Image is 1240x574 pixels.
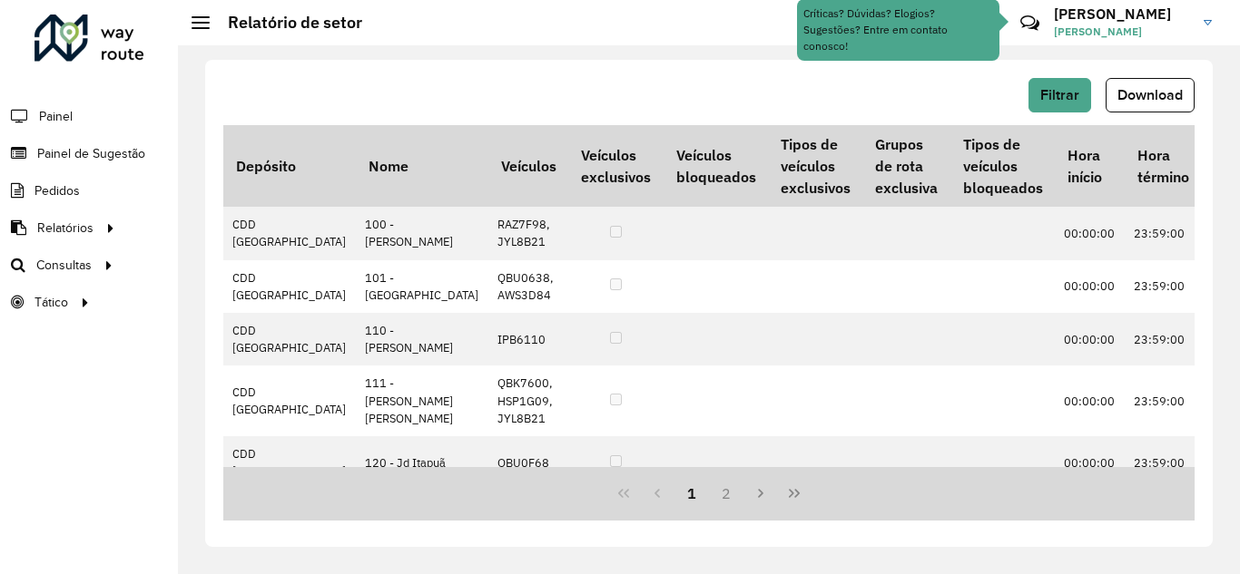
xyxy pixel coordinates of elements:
span: Pedidos [34,181,80,200]
th: Hora término [1125,125,1201,207]
span: Download [1117,87,1183,102]
th: Tipos de veículos exclusivos [768,125,862,207]
td: 00:00:00 [1055,313,1125,365]
th: Nome [356,125,488,207]
th: Veículos bloqueados [664,125,768,207]
th: Depósito [223,125,356,207]
td: 110 - [PERSON_NAME] [356,313,488,365]
th: Grupos de rota exclusiva [863,125,950,207]
th: Tipos de veículos bloqueados [950,125,1055,207]
span: Relatórios [37,219,93,238]
td: 23:59:00 [1125,436,1201,489]
th: Veículos exclusivos [568,125,663,207]
td: 00:00:00 [1055,436,1125,489]
td: CDD [GEOGRAPHIC_DATA] [223,207,356,259]
td: 00:00:00 [1055,207,1125,259]
td: 00:00:00 [1055,365,1125,436]
td: 23:59:00 [1125,260,1201,313]
td: QBU0F68 [488,436,568,489]
button: 1 [674,476,709,511]
td: CDD [GEOGRAPHIC_DATA] [223,365,356,436]
td: QBU0638, AWS3D84 [488,260,568,313]
td: 23:59:00 [1125,313,1201,365]
span: Filtrar [1040,87,1079,102]
span: Consultas [36,256,92,275]
td: 00:00:00 [1055,260,1125,313]
h2: Relatório de setor [210,13,362,33]
button: Last Page [777,476,812,511]
th: Hora início [1055,125,1125,207]
td: IPB6110 [488,313,568,365]
td: 23:59:00 [1125,207,1201,259]
td: 101 - [GEOGRAPHIC_DATA] [356,260,488,313]
span: [PERSON_NAME] [1054,24,1190,40]
button: Download [1106,78,1195,112]
span: Painel [39,107,73,126]
td: CDD [GEOGRAPHIC_DATA] [223,313,356,365]
td: RAZ7F98, JYL8B21 [488,207,568,259]
h3: [PERSON_NAME] [1054,5,1190,23]
td: 23:59:00 [1125,365,1201,436]
a: Contato Rápido [1010,4,1049,43]
td: CDD [GEOGRAPHIC_DATA] [223,436,356,489]
td: 111 - [PERSON_NAME] [PERSON_NAME] [356,365,488,436]
td: QBK7600, HSP1G09, JYL8B21 [488,365,568,436]
th: Veículos [488,125,568,207]
span: Tático [34,293,68,312]
button: Filtrar [1028,78,1091,112]
span: Painel de Sugestão [37,144,145,163]
td: CDD [GEOGRAPHIC_DATA] [223,260,356,313]
button: Next Page [743,476,778,511]
button: 2 [709,476,743,511]
td: 120 - Jd Itapuã [356,436,488,489]
td: 100 - [PERSON_NAME] [356,207,488,259]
